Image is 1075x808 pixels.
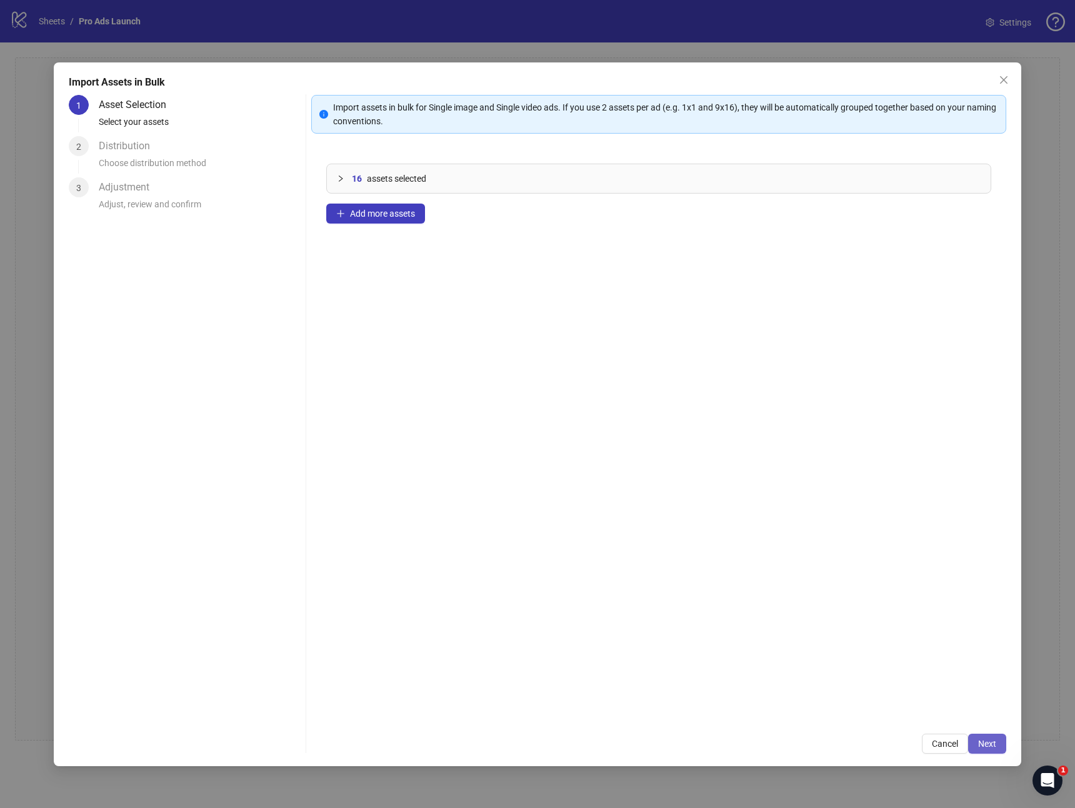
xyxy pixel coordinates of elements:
span: Next [978,739,996,749]
div: Adjust, review and confirm [99,197,301,219]
span: 1 [76,101,81,111]
span: info-circle [319,110,328,119]
span: assets selected [367,172,426,185]
div: 16assets selected [327,164,991,193]
div: Import Assets in Bulk [69,75,1006,90]
span: 2 [76,142,81,152]
iframe: Intercom live chat [1032,766,1062,796]
div: Distribution [99,136,160,156]
span: collapsed [337,175,344,182]
button: Add more assets [326,204,425,224]
div: Adjustment [99,177,159,197]
span: 16 [352,172,362,185]
button: Cancel [922,734,968,754]
span: 3 [76,183,81,193]
span: close [999,75,1009,85]
span: Add more assets [350,209,415,219]
button: Next [968,734,1006,754]
div: Select your assets [99,115,301,136]
span: 1 [1058,766,1068,776]
div: Import assets in bulk for Single image and Single video ads. If you use 2 assets per ad (e.g. 1x1... [333,101,998,128]
div: Asset Selection [99,95,176,115]
span: plus [336,209,345,218]
span: Cancel [932,739,958,749]
div: Choose distribution method [99,156,301,177]
button: Close [994,70,1014,90]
